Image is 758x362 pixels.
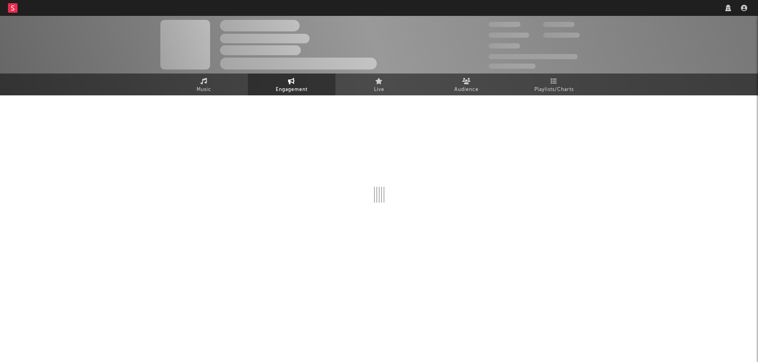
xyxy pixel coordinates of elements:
[197,85,211,95] span: Music
[276,85,308,95] span: Engagement
[489,54,578,59] span: 50,000,000 Monthly Listeners
[489,22,520,27] span: 300,000
[335,74,423,95] a: Live
[489,33,529,38] span: 50,000,000
[543,33,580,38] span: 1,000,000
[534,85,574,95] span: Playlists/Charts
[454,85,479,95] span: Audience
[423,74,511,95] a: Audience
[511,74,598,95] a: Playlists/Charts
[248,74,335,95] a: Engagement
[489,43,520,48] span: 100,000
[489,64,536,69] span: Jump Score: 85.0
[160,74,248,95] a: Music
[374,85,384,95] span: Live
[543,22,575,27] span: 100,000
